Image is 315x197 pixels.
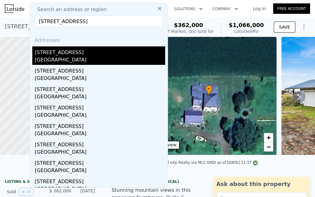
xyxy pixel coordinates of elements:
[245,6,273,12] a: Log In
[18,188,34,196] button: View historical data
[92,160,258,165] div: Listing courtesy of NWMLS (#2178589) and eXp Realty via MLS GRID as of [DATE] 11:37
[49,188,71,193] span: $ 362,000
[35,130,165,139] div: [GEOGRAPHIC_DATA]
[32,32,165,46] div: Addresses
[35,148,165,157] div: [GEOGRAPHIC_DATA]
[216,180,307,188] div: Ask about this property
[253,160,258,165] img: NWMLS Logo
[298,21,310,33] button: Show Options
[5,22,154,31] div: [STREET_ADDRESS][PERSON_NAME] , Whatcom County , WA 98295
[7,188,44,196] div: Sold
[35,83,165,93] div: [STREET_ADDRESS]
[32,6,106,13] span: Search an address or region
[35,16,163,27] input: Enter an address, city, region, neighborhood or zip code
[5,4,24,13] img: Lotside
[174,22,203,28] span: $362,000
[267,134,271,141] span: +
[35,65,165,75] div: [STREET_ADDRESS]
[35,75,165,83] div: [GEOGRAPHIC_DATA]
[35,102,165,112] div: [STREET_ADDRESS]
[35,167,165,175] div: [GEOGRAPHIC_DATA]
[264,133,273,142] a: Zoom in
[35,112,165,120] div: [GEOGRAPHIC_DATA]
[5,179,97,185] div: LISTING & SALE HISTORY
[35,120,165,130] div: [STREET_ADDRESS]
[35,46,165,56] div: [STREET_ADDRESS]
[35,175,165,185] div: [STREET_ADDRESS]
[206,86,212,92] span: •
[76,188,95,196] div: [DATE]
[208,3,243,14] button: Company
[206,85,212,96] div: •
[35,139,165,148] div: [STREET_ADDRESS]
[163,28,214,34] div: Off Market, last sold for
[35,93,165,102] div: [GEOGRAPHIC_DATA]
[229,28,264,34] div: Lotside ARV
[35,56,165,65] div: [GEOGRAPHIC_DATA]
[273,3,310,14] a: Free Account
[35,157,165,167] div: [STREET_ADDRESS]
[35,185,165,194] div: [GEOGRAPHIC_DATA]
[267,143,271,151] span: −
[274,22,295,33] button: SAVE
[264,142,273,152] a: Zoom out
[229,22,264,28] span: $1,066,000
[169,3,208,14] button: Solutions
